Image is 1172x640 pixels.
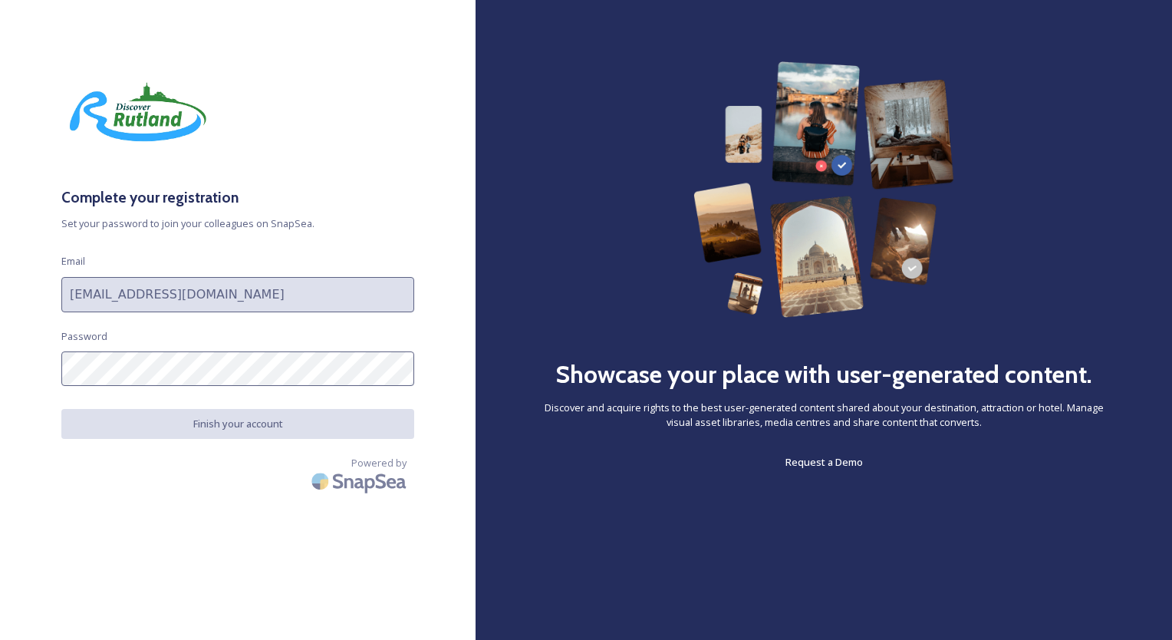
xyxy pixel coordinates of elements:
[61,254,85,269] span: Email
[61,61,215,163] img: DR-logo.jpeg
[537,401,1111,430] span: Discover and acquire rights to the best user-generated content shared about your destination, att...
[61,216,414,231] span: Set your password to join your colleagues on SnapSea.
[351,456,407,470] span: Powered by
[785,455,863,469] span: Request a Demo
[61,329,107,344] span: Password
[693,61,954,318] img: 63b42ca75bacad526042e722_Group%20154-p-800.png
[785,453,863,471] a: Request a Demo
[61,409,414,439] button: Finish your account
[555,356,1092,393] h2: Showcase your place with user-generated content.
[61,186,414,209] h3: Complete your registration
[307,464,414,500] img: SnapSea Logo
